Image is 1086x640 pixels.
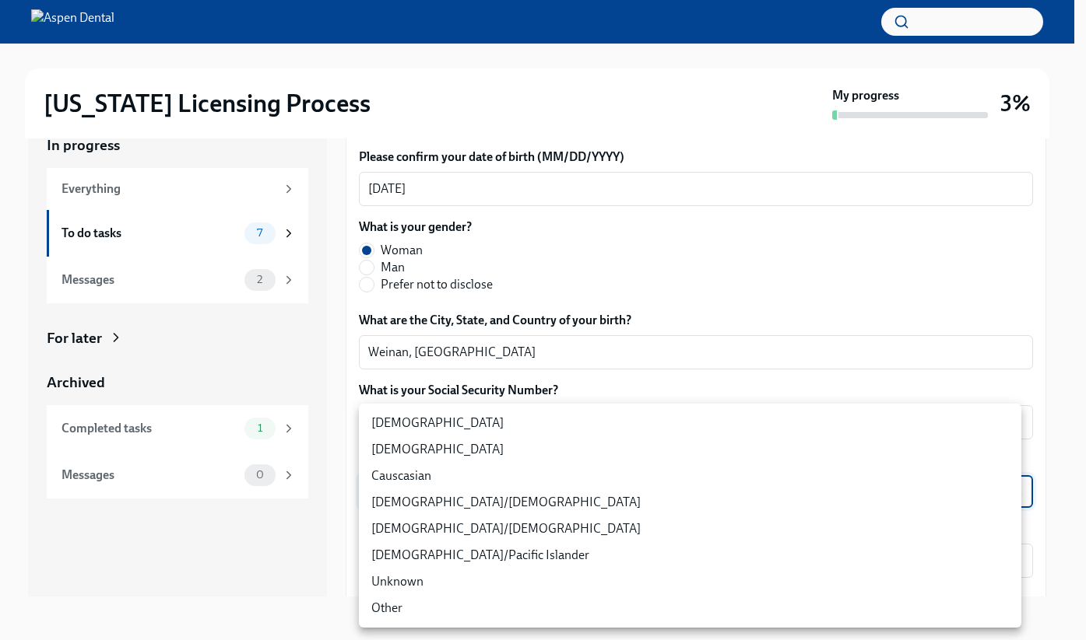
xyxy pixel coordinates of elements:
[359,410,1021,436] li: [DEMOGRAPHIC_DATA]
[359,516,1021,542] li: [DEMOGRAPHIC_DATA]/[DEMOGRAPHIC_DATA]
[359,542,1021,568] li: [DEMOGRAPHIC_DATA]/Pacific Islander
[359,436,1021,463] li: [DEMOGRAPHIC_DATA]
[359,568,1021,595] li: Unknown
[359,463,1021,489] li: Causcasian
[359,489,1021,516] li: [DEMOGRAPHIC_DATA]/[DEMOGRAPHIC_DATA]
[359,595,1021,621] li: Other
